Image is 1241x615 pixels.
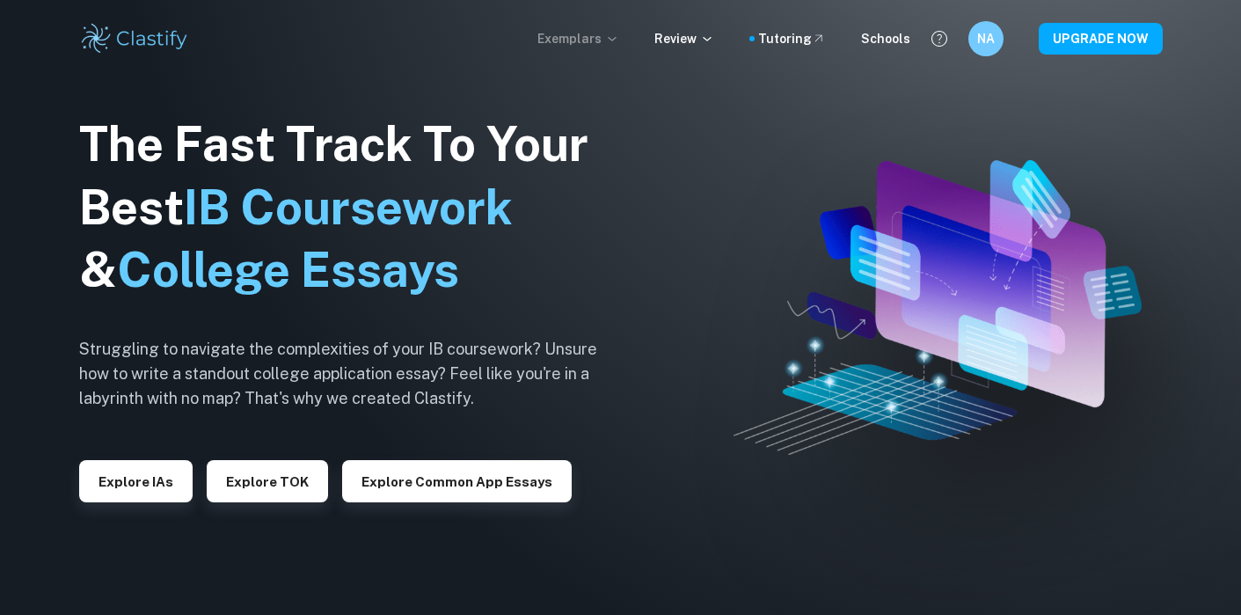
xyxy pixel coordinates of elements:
[758,29,826,48] a: Tutoring
[342,472,572,489] a: Explore Common App essays
[654,29,714,48] p: Review
[117,242,459,297] span: College Essays
[79,21,191,56] img: Clastify logo
[207,472,328,489] a: Explore TOK
[342,460,572,502] button: Explore Common App essays
[207,460,328,502] button: Explore TOK
[861,29,910,48] a: Schools
[537,29,619,48] p: Exemplars
[184,179,513,235] span: IB Coursework
[975,29,996,48] h6: NA
[79,337,624,411] h6: Struggling to navigate the complexities of your IB coursework? Unsure how to write a standout col...
[79,472,193,489] a: Explore IAs
[924,24,954,54] button: Help and Feedback
[79,113,624,303] h1: The Fast Track To Your Best &
[968,21,1004,56] button: NA
[734,160,1142,456] img: Clastify hero
[79,460,193,502] button: Explore IAs
[1039,23,1163,55] button: UPGRADE NOW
